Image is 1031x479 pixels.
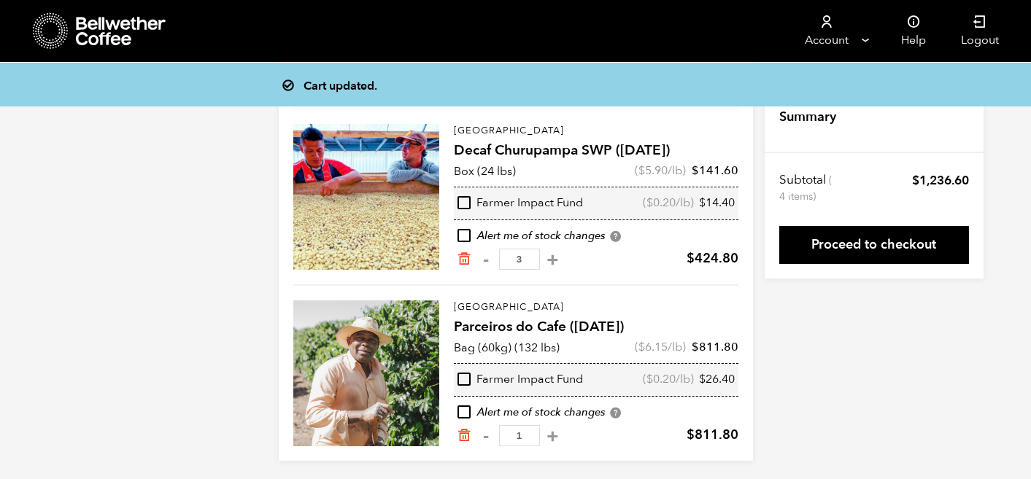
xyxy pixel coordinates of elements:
p: Bag (60kg) (132 lbs) [454,339,560,357]
button: - [477,252,495,267]
span: $ [692,163,699,179]
span: $ [687,426,695,444]
span: ( /lb) [635,163,686,179]
span: $ [638,339,645,355]
input: Qty [499,249,540,270]
bdi: 141.60 [692,163,738,179]
bdi: 0.20 [646,195,676,211]
p: [GEOGRAPHIC_DATA] [454,300,738,315]
span: $ [699,195,706,211]
div: Farmer Impact Fund [457,195,583,211]
p: [GEOGRAPHIC_DATA] [454,124,738,139]
a: Proceed to checkout [779,226,969,264]
h4: Parceiros do Cafe ([DATE]) [454,317,738,338]
div: Alert me of stock changes [454,405,738,421]
input: Qty [499,425,540,446]
div: Cart updated. [289,74,763,95]
a: Remove from cart [457,428,471,443]
span: $ [912,172,919,189]
bdi: 6.15 [638,339,668,355]
button: + [544,252,562,267]
span: $ [699,371,706,387]
div: Farmer Impact Fund [457,372,583,388]
bdi: 424.80 [687,249,738,268]
p: Box (24 lbs) [454,163,516,180]
span: $ [692,339,699,355]
button: + [544,429,562,443]
div: Alert me of stock changes [454,228,738,244]
bdi: 811.80 [692,339,738,355]
span: ( /lb) [635,339,686,355]
bdi: 0.20 [646,371,676,387]
span: $ [646,371,653,387]
h4: Summary [779,108,836,127]
span: $ [638,163,645,179]
bdi: 26.40 [699,371,735,387]
bdi: 14.40 [699,195,735,211]
bdi: 1,236.60 [912,172,969,189]
th: Subtotal [779,172,834,204]
bdi: 5.90 [638,163,668,179]
button: - [477,429,495,443]
bdi: 811.80 [687,426,738,444]
span: ( /lb) [643,372,694,388]
h4: Decaf Churupampa SWP ([DATE]) [454,141,738,161]
a: Remove from cart [457,252,471,267]
span: $ [687,249,695,268]
span: $ [646,195,653,211]
span: ( /lb) [643,195,694,211]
